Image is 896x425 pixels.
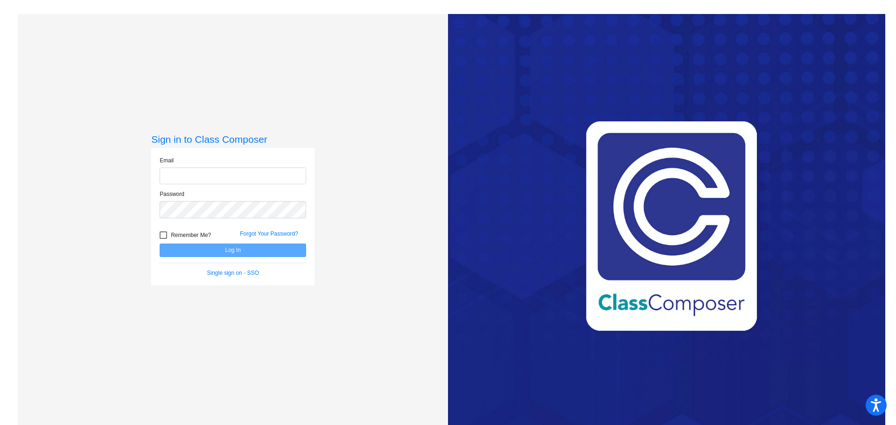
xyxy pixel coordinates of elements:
label: Email [160,156,174,165]
button: Log In [160,244,306,257]
span: Remember Me? [171,230,211,241]
h3: Sign in to Class Composer [151,133,315,145]
a: Forgot Your Password? [240,230,298,237]
label: Password [160,190,184,198]
a: Single sign on - SSO [207,270,259,276]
